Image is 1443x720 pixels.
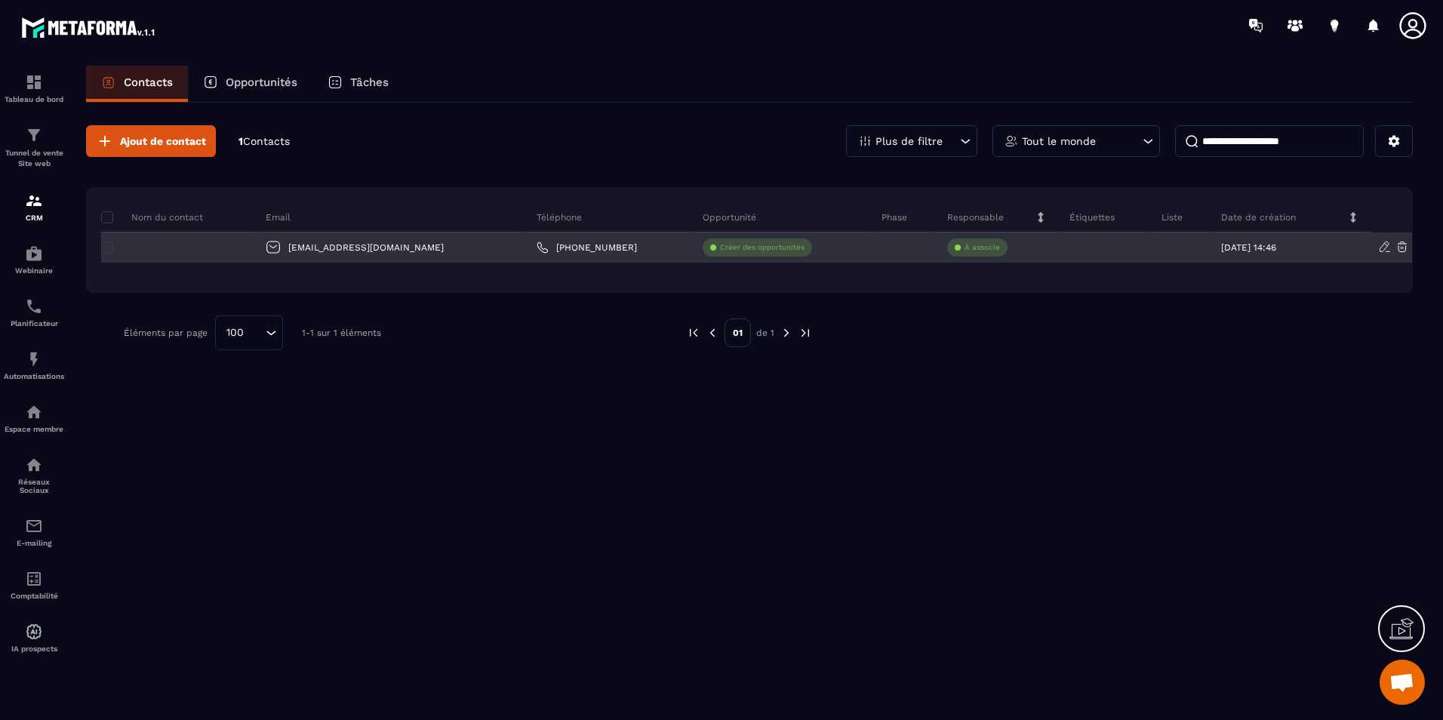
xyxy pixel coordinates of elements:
a: Ouvrir le chat [1380,660,1425,705]
a: formationformationTunnel de vente Site web [4,115,64,180]
img: scheduler [25,297,43,315]
p: [DATE] 14:46 [1221,242,1276,253]
input: Search for option [249,325,262,341]
p: Espace membre [4,425,64,433]
p: Contacts [124,75,173,89]
p: Tableau de bord [4,95,64,103]
button: Ajout de contact [86,125,216,157]
p: Automatisations [4,372,64,380]
span: Ajout de contact [120,134,206,149]
span: 100 [221,325,249,341]
p: Étiquettes [1069,211,1115,223]
span: Contacts [243,135,290,147]
img: formation [25,73,43,91]
img: formation [25,192,43,210]
p: Plus de filtre [875,136,943,146]
a: emailemailE-mailing [4,506,64,558]
p: Responsable [947,211,1004,223]
a: schedulerschedulerPlanificateur [4,286,64,339]
p: de 1 [756,327,774,339]
a: formationformationCRM [4,180,64,233]
p: Planificateur [4,319,64,328]
p: CRM [4,214,64,222]
p: Liste [1161,211,1183,223]
img: formation [25,126,43,144]
a: [PHONE_NUMBER] [537,242,637,254]
p: Créer des opportunités [720,242,805,253]
p: Email [266,211,291,223]
img: logo [21,14,157,41]
a: Opportunités [188,66,312,102]
p: Opportunités [226,75,297,89]
img: automations [25,623,43,641]
p: Comptabilité [4,592,64,600]
a: formationformationTableau de bord [4,62,64,115]
img: prev [706,326,719,340]
a: automationsautomationsWebinaire [4,233,64,286]
a: automationsautomationsEspace membre [4,392,64,445]
a: social-networksocial-networkRéseaux Sociaux [4,445,64,506]
p: Nom du contact [101,211,203,223]
a: accountantaccountantComptabilité [4,558,64,611]
p: Tunnel de vente Site web [4,148,64,169]
p: Opportunité [703,211,756,223]
div: Search for option [215,315,283,350]
p: Tout le monde [1022,136,1096,146]
a: Contacts [86,66,188,102]
p: 01 [725,318,751,347]
p: Tâches [350,75,389,89]
img: automations [25,350,43,368]
p: Réseaux Sociaux [4,478,64,494]
p: Éléments par page [124,328,208,338]
img: next [798,326,812,340]
a: automationsautomationsAutomatisations [4,339,64,392]
img: automations [25,245,43,263]
img: next [780,326,793,340]
p: Téléphone [537,211,582,223]
a: Tâches [312,66,404,102]
p: À associe [965,242,1000,253]
img: accountant [25,570,43,588]
p: Date de création [1221,211,1296,223]
p: IA prospects [4,645,64,653]
p: 1 [238,134,290,149]
img: social-network [25,456,43,474]
img: automations [25,403,43,421]
p: Webinaire [4,266,64,275]
img: email [25,517,43,535]
p: 1-1 sur 1 éléments [302,328,381,338]
p: Phase [881,211,907,223]
p: E-mailing [4,539,64,547]
img: prev [687,326,700,340]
